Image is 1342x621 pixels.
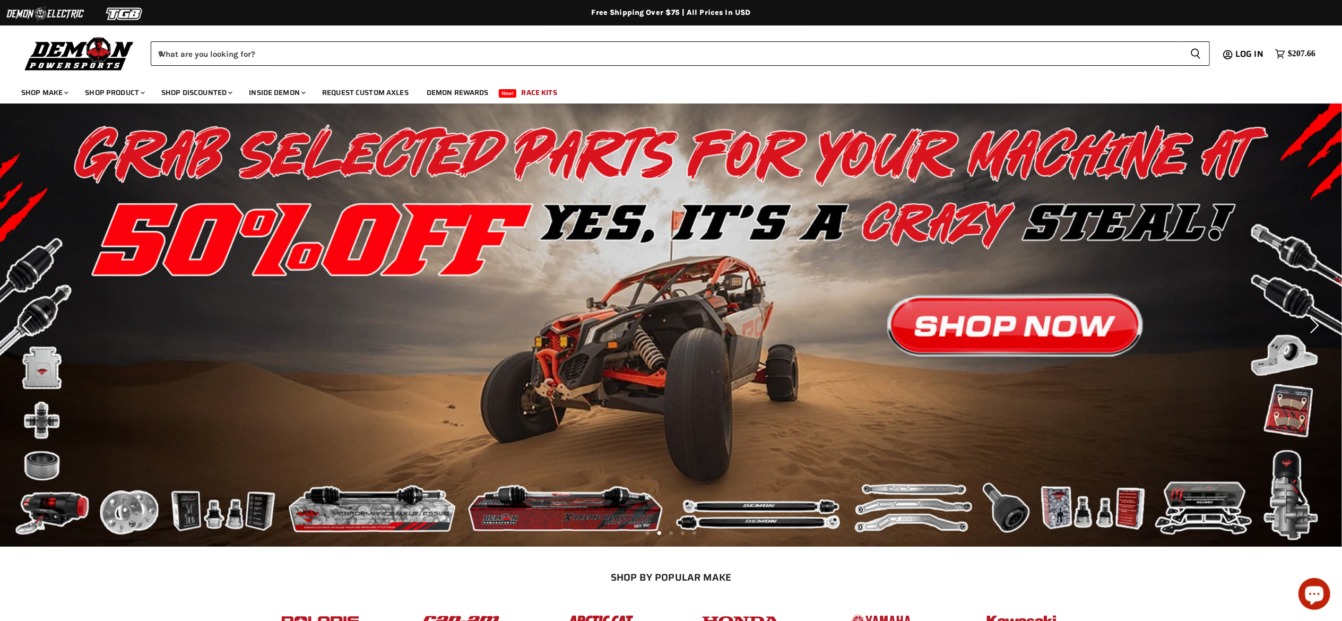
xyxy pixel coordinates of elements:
li: Page dot 3 [669,531,673,535]
h2: SHOP BY POPULAR MAKE [259,572,1083,583]
span: New! [499,89,517,98]
a: Request Custom Axles [314,82,417,103]
img: Demon Electric Logo 2 [5,4,85,24]
img: Demon Powersports [21,34,137,72]
img: TGB Logo 2 [85,4,164,24]
a: Race Kits [514,82,565,103]
span: Log in [1235,47,1263,61]
a: Shop Product [77,82,151,103]
a: Demon Rewards [419,82,497,103]
button: Search [1182,41,1210,66]
li: Page dot 4 [681,531,685,535]
span: $207.66 [1288,49,1315,59]
li: Page dot 2 [657,531,661,535]
button: Next [1302,315,1323,336]
a: Shop Discounted [153,82,239,103]
input: When autocomplete results are available use up and down arrows to review and enter to select [151,41,1182,66]
a: Shop Make [13,82,75,103]
div: Free Shipping Over $75 | All Prices In USD [247,8,1096,18]
button: Previous [19,315,40,336]
a: Inside Demon [241,82,312,103]
a: Log in [1231,49,1270,59]
li: Page dot 1 [646,531,650,535]
form: Product [151,41,1210,66]
inbox-online-store-chat: Shopify online store chat [1295,578,1334,613]
li: Page dot 5 [692,531,696,535]
ul: Main menu [13,77,1313,103]
a: $207.66 [1270,46,1321,62]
